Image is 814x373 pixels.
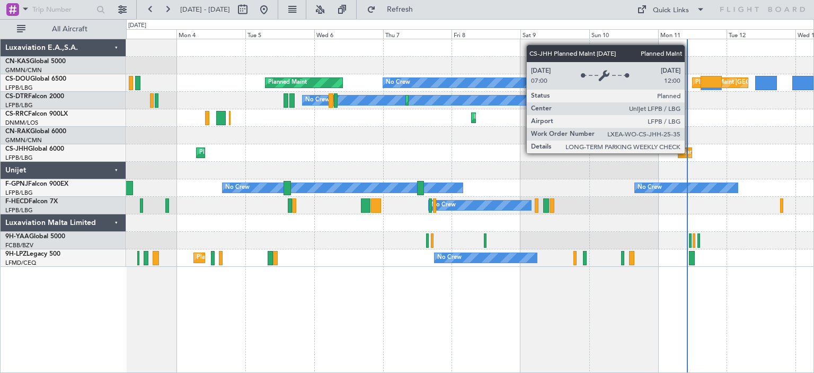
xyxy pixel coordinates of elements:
[12,21,115,38] button: All Aircraft
[5,189,33,197] a: LFPB/LBG
[5,251,26,257] span: 9H-LPZ
[180,5,230,14] span: [DATE] - [DATE]
[5,146,64,152] a: CS-JHHGlobal 6000
[383,29,452,39] div: Thu 7
[658,29,727,39] div: Mon 11
[5,111,28,117] span: CS-RRC
[5,128,30,135] span: CN-RAK
[5,66,42,74] a: GMMN/CMN
[28,25,112,33] span: All Aircraft
[5,241,33,249] a: FCBB/BZV
[386,75,410,91] div: No Crew
[5,58,30,65] span: CN-KAS
[314,29,383,39] div: Wed 6
[5,181,28,187] span: F-GPNJ
[5,76,66,82] a: CS-DOUGlobal 6500
[5,136,42,144] a: GMMN/CMN
[452,29,520,39] div: Fri 8
[638,180,662,196] div: No Crew
[225,180,250,196] div: No Crew
[305,92,330,108] div: No Crew
[5,58,66,65] a: CN-KASGlobal 5000
[5,76,30,82] span: CS-DOU
[176,29,245,39] div: Mon 4
[5,181,68,187] a: F-GPNJFalcon 900EX
[5,84,33,92] a: LFPB/LBG
[5,233,65,240] a: 9H-YAAGlobal 5000
[632,1,710,18] button: Quick Links
[378,6,422,13] span: Refresh
[474,110,611,126] div: Planned Maint Larnaca ([GEOGRAPHIC_DATA] Intl)
[5,251,60,257] a: 9H-LPZLegacy 500
[5,111,68,117] a: CS-RRCFalcon 900LX
[5,93,28,100] span: CS-DTR
[245,29,314,39] div: Tue 5
[5,198,58,205] a: F-HECDFalcon 7X
[5,198,29,205] span: F-HECD
[589,29,658,39] div: Sun 10
[727,29,795,39] div: Tue 12
[362,1,426,18] button: Refresh
[5,93,64,100] a: CS-DTRFalcon 2000
[5,259,36,267] a: LFMD/CEQ
[520,29,589,39] div: Sat 9
[268,75,307,91] div: Planned Maint
[197,250,315,266] div: Planned Maint Nice ([GEOGRAPHIC_DATA])
[128,21,146,30] div: [DATE]
[653,5,689,16] div: Quick Links
[5,128,66,135] a: CN-RAKGlobal 6000
[5,119,38,127] a: DNMM/LOS
[5,233,29,240] span: 9H-YAA
[5,146,28,152] span: CS-JHH
[5,101,33,109] a: LFPB/LBG
[437,250,462,266] div: No Crew
[32,2,93,18] input: Trip Number
[5,206,33,214] a: LFPB/LBG
[5,154,33,162] a: LFPB/LBG
[431,197,456,213] div: No Crew
[108,29,177,39] div: Sun 3
[199,145,366,161] div: Planned Maint [GEOGRAPHIC_DATA] ([GEOGRAPHIC_DATA])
